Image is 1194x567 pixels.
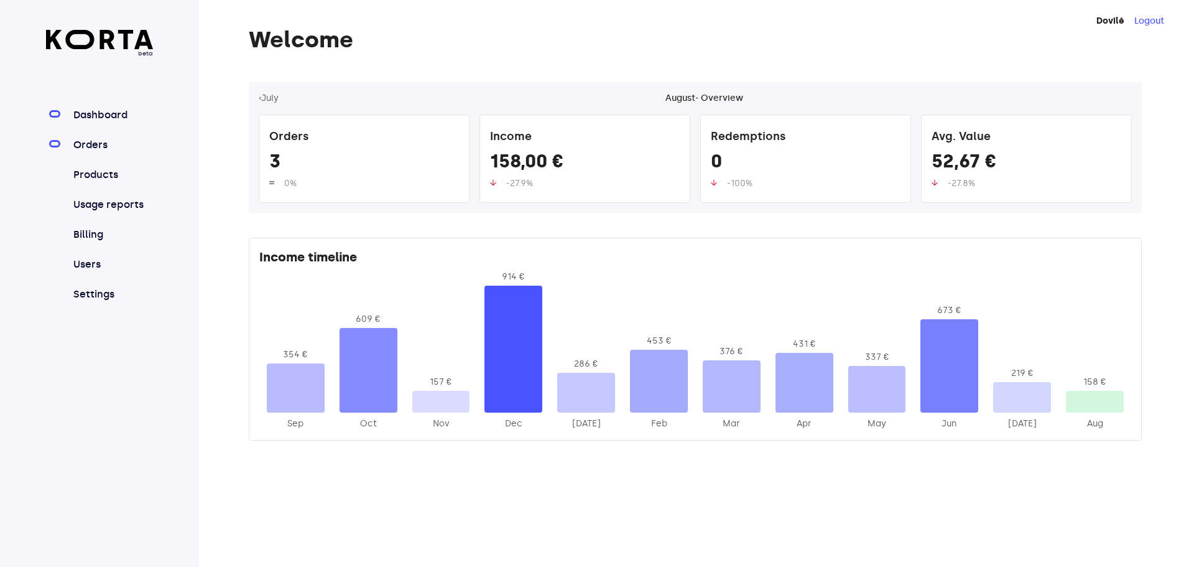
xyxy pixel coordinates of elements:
[630,418,688,430] div: 2025-Feb
[1096,16,1124,26] strong: Dovilė
[412,376,470,388] div: 157 €
[269,125,459,150] div: Orders
[848,351,906,363] div: 337 €
[269,150,459,177] div: 3
[948,178,975,189] span: -27.8%
[284,178,297,189] span: 0%
[506,178,533,189] span: -27.9%
[267,349,325,361] div: 354 €
[71,138,154,152] a: Orders
[630,335,688,347] div: 453 €
[775,418,833,430] div: 2025-Apr
[711,179,717,186] img: up
[71,257,154,272] a: Users
[711,125,900,150] div: Redemptions
[340,418,397,430] div: 2024-Oct
[557,358,615,370] div: 286 €
[703,345,761,358] div: 376 €
[71,287,154,302] a: Settings
[1066,376,1124,388] div: 158 €
[993,418,1051,430] div: 2025-Jul
[727,178,752,189] span: -100%
[920,418,978,430] div: 2025-Jun
[993,367,1051,380] div: 219 €
[267,418,325,430] div: 2024-Sep
[703,418,761,430] div: 2025-Mar
[932,179,938,186] img: up
[46,49,154,58] span: beta
[412,418,470,430] div: 2024-Nov
[71,197,154,212] a: Usage reports
[490,125,680,150] div: Income
[249,27,1142,52] h1: Welcome
[932,125,1121,150] div: Avg. Value
[484,271,542,283] div: 914 €
[848,418,906,430] div: 2025-May
[1066,418,1124,430] div: 2025-Aug
[932,150,1121,177] div: 52,67 €
[71,108,154,123] a: Dashboard
[484,418,542,430] div: 2024-Dec
[71,227,154,242] a: Billing
[711,150,900,177] div: 0
[259,92,279,105] button: ‹July
[490,179,496,186] img: up
[340,313,397,326] div: 609 €
[775,338,833,350] div: 431 €
[1134,15,1164,27] button: Logout
[269,179,274,186] img: up
[490,150,680,177] div: 158,00 €
[557,418,615,430] div: 2025-Jan
[920,304,978,317] div: 673 €
[71,167,154,182] a: Products
[259,248,1131,271] div: Income timeline
[665,92,743,105] div: August - Overview
[46,30,154,49] img: Korta
[46,30,154,58] a: beta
